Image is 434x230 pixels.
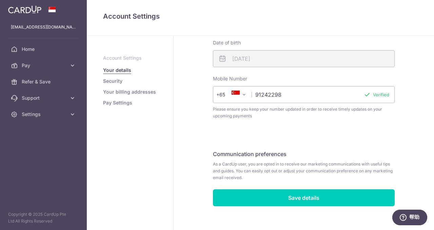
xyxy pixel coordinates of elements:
[103,89,156,95] a: Your billing addresses
[11,24,76,31] p: [EMAIL_ADDRESS][DOMAIN_NAME]
[218,91,235,99] span: +65
[216,91,235,99] span: +65
[17,4,28,11] span: 帮助
[22,62,66,69] span: Pay
[213,189,395,206] input: Save details
[22,95,66,101] span: Support
[213,150,395,158] h5: Communication preferences
[22,78,66,85] span: Refer & Save
[22,46,66,53] span: Home
[8,5,41,14] img: CardUp
[392,210,427,227] iframe: 打开一个小组件，您可以在其中找到更多信息
[103,99,132,106] a: Pay Settings
[103,78,122,84] a: Security
[213,75,247,82] label: Mobile Number
[22,111,66,118] span: Settings
[103,67,131,74] a: Your details
[103,55,157,61] p: Account Settings
[103,11,418,22] h4: Account Settings
[213,161,395,181] span: As a CardUp user, you are opted in to receive our marketing communications with useful tips and g...
[213,106,395,119] span: Please ensure you keep your number updated in order to receive timely updates on your upcoming pa...
[213,39,241,46] label: Date of birth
